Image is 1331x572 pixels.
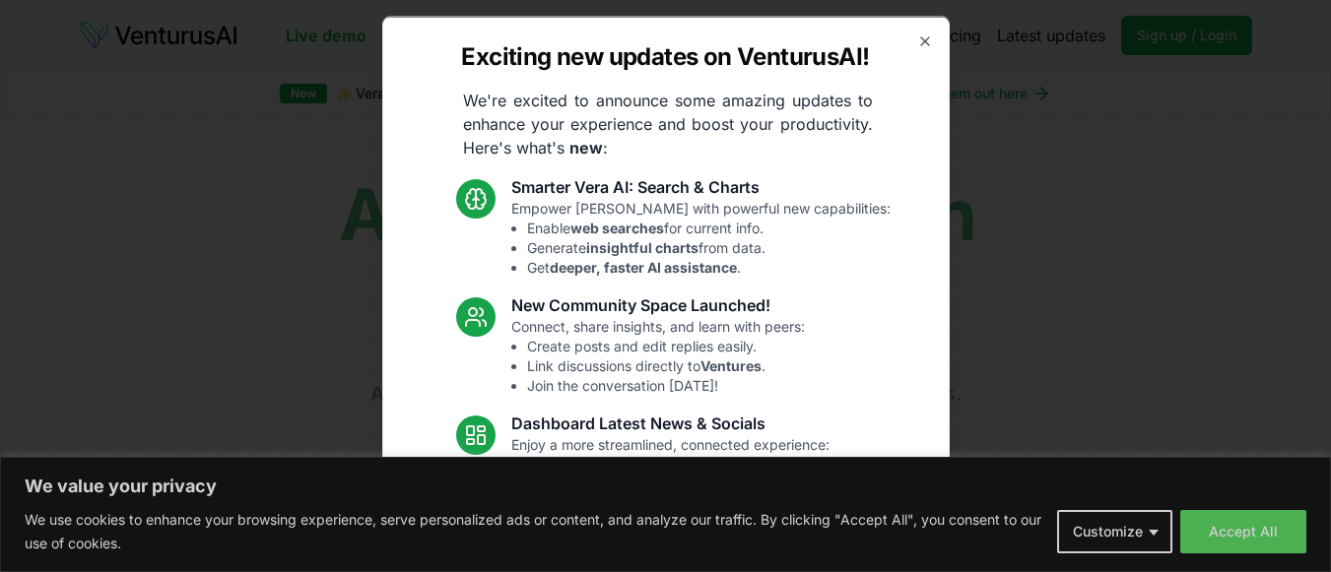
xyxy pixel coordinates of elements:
[527,493,830,513] li: See topics.
[527,237,891,257] li: Generate from data.
[527,218,891,237] li: Enable for current info.
[527,355,805,375] li: Link discussions directly to .
[447,88,889,159] p: We're excited to announce some amazing updates to enhance your experience and boost your producti...
[527,454,830,474] li: Standardized analysis .
[511,174,891,198] h3: Smarter Vera AI: Search & Charts
[569,137,603,157] strong: new
[527,257,891,277] li: Get .
[527,375,805,395] li: Join the conversation [DATE]!
[511,292,805,316] h3: New Community Space Launched!
[511,316,805,395] p: Connect, share insights, and learn with peers:
[574,475,711,491] strong: latest industry news
[461,40,869,72] h2: Exciting new updates on VenturusAI!
[550,258,737,275] strong: deeper, faster AI assistance
[511,198,891,277] p: Empower [PERSON_NAME] with powerful new capabilities:
[586,238,699,255] strong: insightful charts
[700,356,762,373] strong: Ventures
[527,336,805,355] li: Create posts and edit replies easily.
[511,411,830,434] h3: Dashboard Latest News & Socials
[511,434,830,513] p: Enjoy a more streamlined, connected experience:
[552,494,711,511] strong: trending relevant social
[570,219,664,235] strong: web searches
[527,474,830,493] li: Access articles.
[511,529,815,552] h3: Fixes and UI Polish
[670,455,763,472] strong: introductions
